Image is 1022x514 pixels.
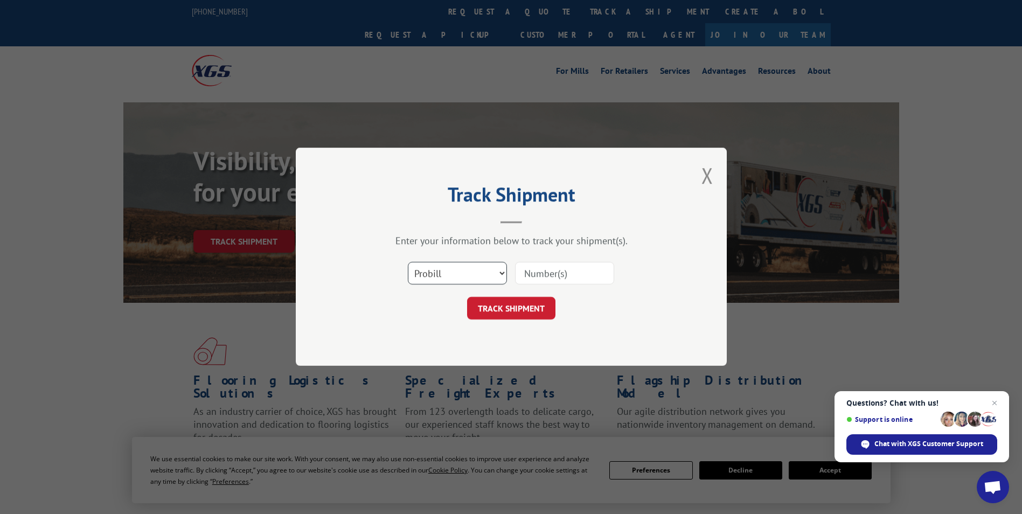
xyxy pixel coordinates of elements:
[701,161,713,190] button: Close modal
[977,471,1009,503] a: Open chat
[874,439,983,449] span: Chat with XGS Customer Support
[350,235,673,247] div: Enter your information below to track your shipment(s).
[846,434,997,455] span: Chat with XGS Customer Support
[350,187,673,207] h2: Track Shipment
[846,399,997,407] span: Questions? Chat with us!
[846,415,937,423] span: Support is online
[467,297,555,320] button: TRACK SHIPMENT
[515,262,614,285] input: Number(s)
